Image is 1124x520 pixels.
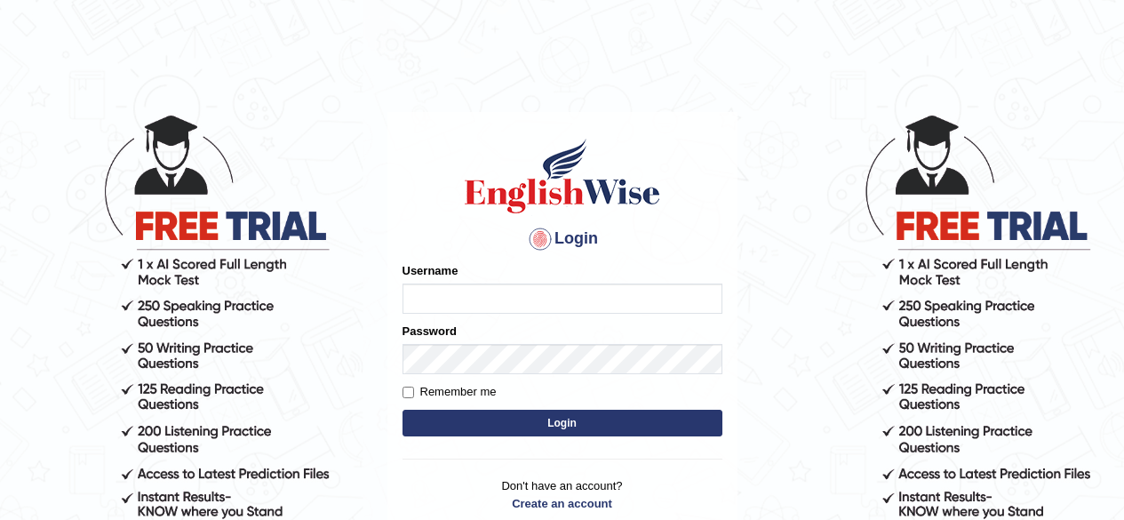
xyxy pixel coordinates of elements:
[403,383,497,401] label: Remember me
[403,410,722,436] button: Login
[403,225,722,253] h4: Login
[461,136,664,216] img: Logo of English Wise sign in for intelligent practice with AI
[403,495,722,512] a: Create an account
[403,323,457,340] label: Password
[403,387,414,398] input: Remember me
[403,262,458,279] label: Username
